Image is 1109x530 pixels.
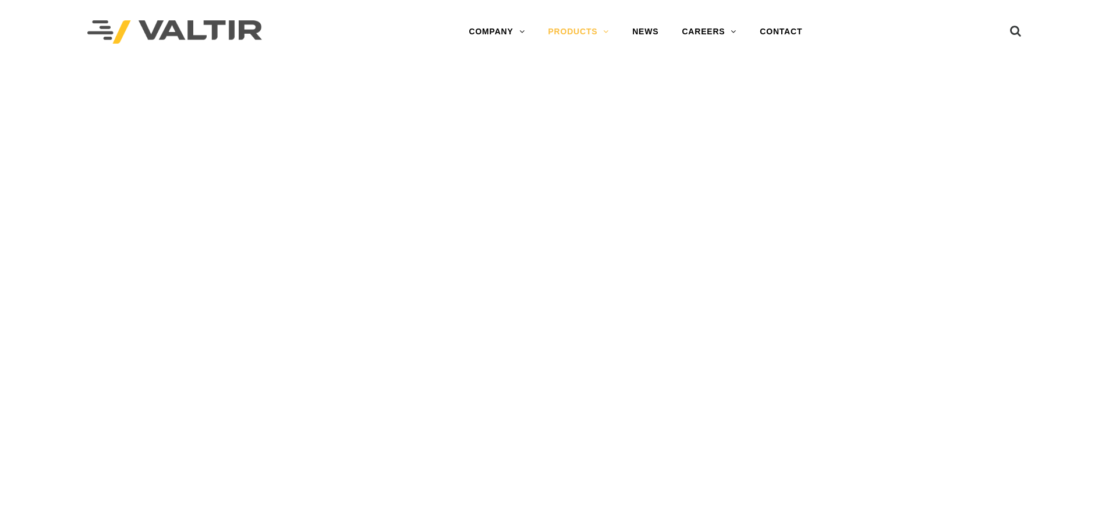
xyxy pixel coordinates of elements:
a: CONTACT [748,20,814,44]
a: COMPANY [457,20,536,44]
a: PRODUCTS [536,20,621,44]
img: Valtir [87,20,262,44]
a: CAREERS [670,20,748,44]
a: NEWS [621,20,670,44]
